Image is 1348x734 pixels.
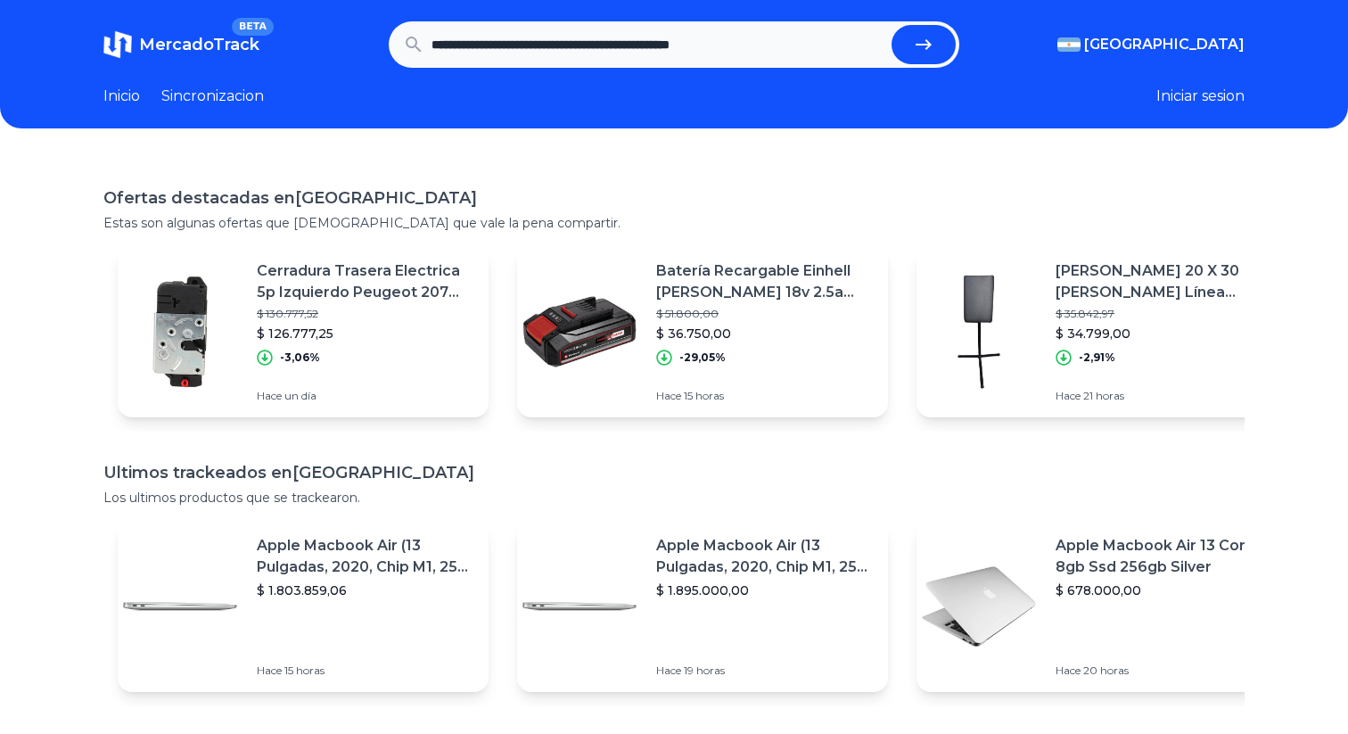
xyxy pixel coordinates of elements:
a: Featured image[PERSON_NAME] 20 X 30 [PERSON_NAME] Línea Rookie$ 35.842,97$ 34.799,00-2,91%Hace 21... [916,246,1287,417]
p: Hace 15 horas [257,664,474,678]
h1: Ofertas destacadas en [GEOGRAPHIC_DATA] [103,186,1245,210]
p: $ 34.799,00 [1056,325,1273,342]
span: [GEOGRAPHIC_DATA] [1084,34,1245,55]
a: MercadoTrackBETA [103,30,259,59]
p: Cerradura Trasera Electrica 5p Izquierdo Peugeot 207 08/15 [257,260,474,303]
button: Iniciar sesion [1156,86,1245,107]
p: Apple Macbook Air (13 Pulgadas, 2020, Chip M1, 256 Gb De Ssd, 8 Gb De Ram) - Plata [257,535,474,578]
p: Hace 21 horas [1056,389,1273,403]
p: [PERSON_NAME] 20 X 30 [PERSON_NAME] Línea Rookie [1056,260,1273,303]
img: MercadoTrack [103,30,132,59]
p: Hace un día [257,389,474,403]
a: Inicio [103,86,140,107]
button: [GEOGRAPHIC_DATA] [1057,34,1245,55]
a: Featured imageApple Macbook Air (13 Pulgadas, 2020, Chip M1, 256 Gb De Ssd, 8 Gb De Ram) - Plata$... [517,521,888,692]
p: Hace 20 horas [1056,664,1273,678]
a: Featured imageApple Macbook Air 13 Core I5 8gb Ssd 256gb Silver$ 678.000,00Hace 20 horas [916,521,1287,692]
span: BETA [232,18,274,36]
a: Featured imageApple Macbook Air (13 Pulgadas, 2020, Chip M1, 256 Gb De Ssd, 8 Gb De Ram) - Plata$... [118,521,489,692]
p: Estas son algunas ofertas que [DEMOGRAPHIC_DATA] que vale la pena compartir. [103,214,1245,232]
span: MercadoTrack [139,35,259,54]
p: -29,05% [679,351,726,365]
p: $ 130.777,52 [257,307,474,321]
img: Featured image [118,544,242,669]
p: Los ultimos productos que se trackearon. [103,489,1245,507]
img: Argentina [1057,37,1081,52]
p: Batería Recargable Einhell [PERSON_NAME] 18v 2.5a Power X-change [656,260,874,303]
p: Hace 19 horas [656,664,874,678]
img: Featured image [517,544,642,669]
img: Featured image [916,544,1041,669]
p: $ 35.842,97 [1056,307,1273,321]
img: Featured image [517,269,642,394]
p: $ 126.777,25 [257,325,474,342]
p: -3,06% [280,351,320,365]
p: $ 1.895.000,00 [656,581,874,599]
img: Featured image [916,269,1041,394]
h1: Ultimos trackeados en [GEOGRAPHIC_DATA] [103,460,1245,485]
p: Hace 15 horas [656,389,874,403]
p: -2,91% [1079,351,1115,365]
a: Sincronizacion [161,86,264,107]
p: $ 1.803.859,06 [257,581,474,599]
p: Apple Macbook Air 13 Core I5 8gb Ssd 256gb Silver [1056,535,1273,578]
img: Featured image [118,269,242,394]
a: Featured imageBatería Recargable Einhell [PERSON_NAME] 18v 2.5a Power X-change$ 51.800,00$ 36.750... [517,246,888,417]
a: Featured imageCerradura Trasera Electrica 5p Izquierdo Peugeot 207 08/15$ 130.777,52$ 126.777,25-... [118,246,489,417]
p: $ 51.800,00 [656,307,874,321]
p: $ 678.000,00 [1056,581,1273,599]
p: $ 36.750,00 [656,325,874,342]
p: Apple Macbook Air (13 Pulgadas, 2020, Chip M1, 256 Gb De Ssd, 8 Gb De Ram) - Plata [656,535,874,578]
